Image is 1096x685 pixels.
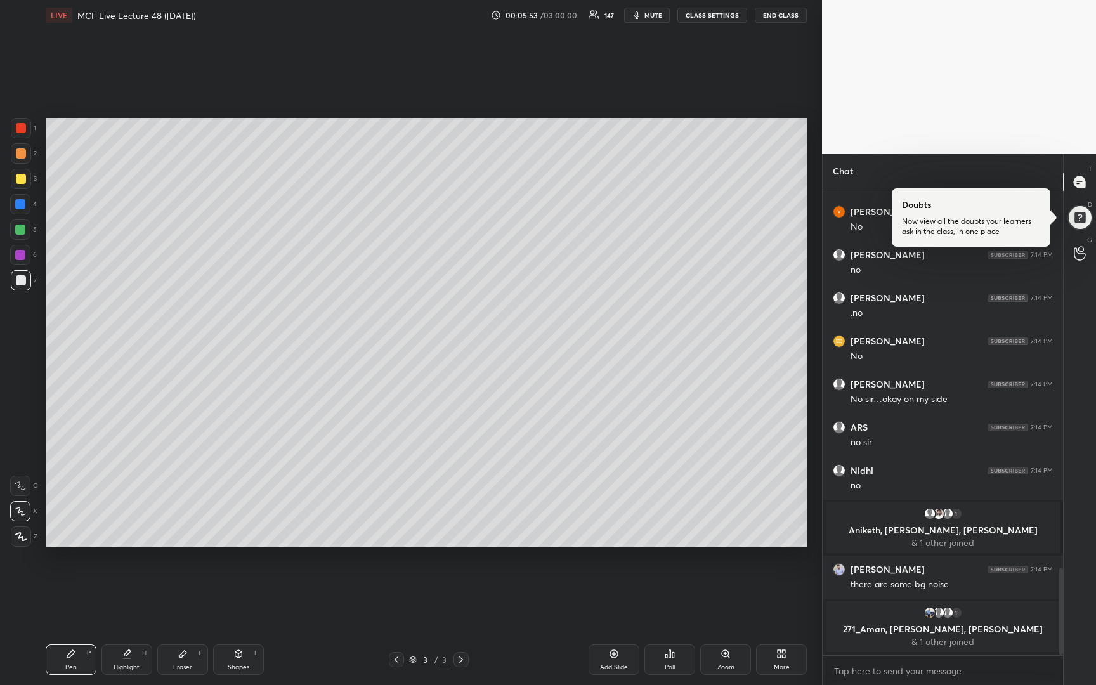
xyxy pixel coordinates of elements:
[644,11,662,20] span: mute
[77,10,196,22] h4: MCF Live Lecture 48 ([DATE])
[833,379,845,390] img: default.png
[833,206,845,218] img: thumbnail.jpg
[10,194,37,214] div: 4
[173,664,192,670] div: Eraser
[755,8,807,23] button: END CLASS
[950,606,963,619] div: 1
[114,664,140,670] div: Highlight
[46,8,72,23] div: LIVE
[988,381,1028,388] img: 4P8fHbbgJtejmAAAAAElFTkSuQmCC
[665,664,675,670] div: Poll
[851,206,925,218] h6: [PERSON_NAME]
[604,12,614,18] div: 147
[87,650,91,656] div: P
[10,476,37,496] div: C
[1031,381,1053,388] div: 7:14 PM
[10,219,37,240] div: 5
[833,249,845,261] img: default.png
[10,501,37,521] div: X
[988,337,1028,345] img: 4P8fHbbgJtejmAAAAAElFTkSuQmCC
[851,264,1053,277] div: no
[624,8,670,23] button: mute
[833,422,845,433] img: default.png
[851,465,873,476] h6: Nidhi
[823,154,863,188] p: Chat
[11,169,37,189] div: 3
[988,566,1028,573] img: 4P8fHbbgJtejmAAAAAElFTkSuQmCC
[65,664,77,670] div: Pen
[1031,566,1053,573] div: 7:14 PM
[1088,164,1092,174] p: T
[833,292,845,304] img: default.png
[11,143,37,164] div: 2
[677,8,747,23] button: CLASS SETTINGS
[941,606,954,619] img: default.png
[941,507,954,520] img: default.png
[199,650,202,656] div: E
[833,336,845,347] img: thumbnail.jpg
[851,307,1053,320] div: .no
[11,526,37,547] div: Z
[932,606,945,619] img: default.png
[1087,235,1092,245] p: G
[11,118,36,138] div: 1
[441,654,448,665] div: 3
[988,251,1028,259] img: 4P8fHbbgJtejmAAAAAElFTkSuQmCC
[774,664,790,670] div: More
[1031,337,1053,345] div: 7:14 PM
[823,188,1063,655] div: grid
[142,650,147,656] div: H
[11,270,37,290] div: 7
[851,249,925,261] h6: [PERSON_NAME]
[833,525,1052,535] p: Aniketh, [PERSON_NAME], [PERSON_NAME]
[851,292,925,304] h6: [PERSON_NAME]
[988,424,1028,431] img: 4P8fHbbgJtejmAAAAAElFTkSuQmCC
[851,221,1053,233] div: No
[1088,200,1092,209] p: D
[833,465,845,476] img: default.png
[988,467,1028,474] img: 4P8fHbbgJtejmAAAAAElFTkSuQmCC
[851,578,1053,591] div: there are some bg noise
[434,656,438,663] div: /
[851,480,1053,492] div: no
[1031,424,1053,431] div: 7:14 PM
[923,606,936,619] img: thumbnail.jpg
[851,336,925,347] h6: [PERSON_NAME]
[10,245,37,265] div: 6
[932,507,945,520] img: thumbnail.jpg
[923,507,936,520] img: default.png
[851,350,1053,363] div: No
[851,422,868,433] h6: ARS
[419,656,432,663] div: 3
[851,379,925,390] h6: [PERSON_NAME]
[833,538,1052,548] p: & 1 other joined
[851,564,925,575] h6: [PERSON_NAME]
[988,294,1028,302] img: 4P8fHbbgJtejmAAAAAElFTkSuQmCC
[833,624,1052,634] p: 271_Aman, [PERSON_NAME], [PERSON_NAME]
[600,664,628,670] div: Add Slide
[851,393,1053,406] div: No sir…okay on my side
[717,664,734,670] div: Zoom
[833,564,845,575] img: thumbnail.jpg
[1031,294,1053,302] div: 7:14 PM
[1031,251,1053,259] div: 7:14 PM
[1031,467,1053,474] div: 7:14 PM
[950,507,963,520] div: 1
[254,650,258,656] div: L
[833,637,1052,647] p: & 1 other joined
[851,436,1053,449] div: no sir
[228,664,249,670] div: Shapes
